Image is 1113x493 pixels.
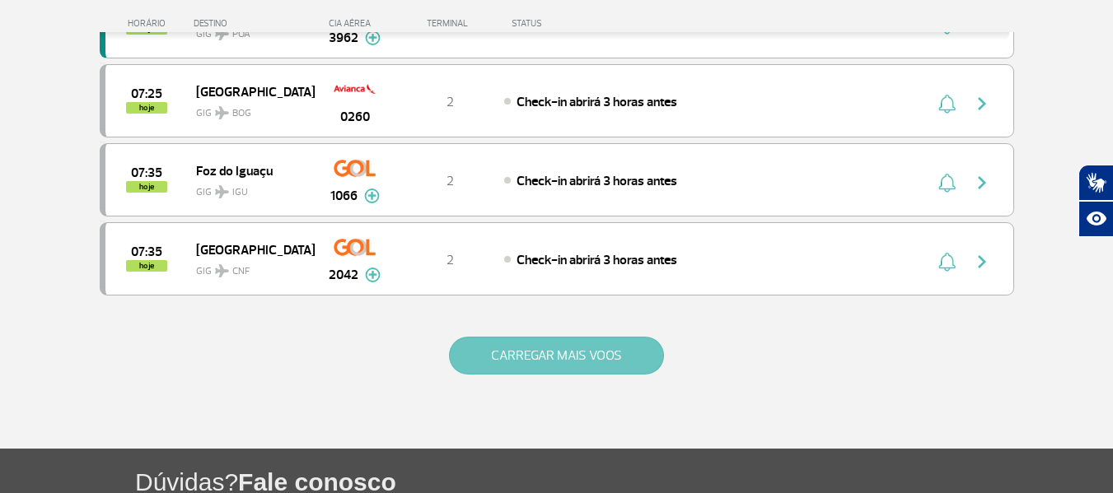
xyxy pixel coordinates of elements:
[396,18,503,29] div: TERMINAL
[449,337,664,374] button: CARREGAR MAIS VOOS
[517,173,677,189] span: Check-in abrirá 3 horas antes
[126,181,167,193] span: hoje
[1078,201,1113,237] button: Abrir recursos assistivos.
[447,173,454,189] span: 2
[232,264,250,279] span: CNF
[196,97,302,121] span: GIG
[126,260,167,272] span: hoje
[1078,165,1113,201] button: Abrir tradutor de língua de sinais.
[447,252,454,268] span: 2
[215,106,229,119] img: destiny_airplane.svg
[517,252,677,268] span: Check-in abrirá 3 horas antes
[364,188,380,203] img: mais-info-painel-voo.svg
[938,173,956,193] img: sino-painel-voo.svg
[196,176,302,200] span: GIG
[972,94,992,114] img: seta-direita-painel-voo.svg
[329,265,358,285] span: 2042
[232,185,248,200] span: IGU
[196,255,302,279] span: GIG
[194,18,314,29] div: DESTINO
[196,160,302,181] span: Foz do Iguaçu
[330,186,358,206] span: 1066
[340,107,370,127] span: 0260
[447,94,454,110] span: 2
[215,264,229,277] img: destiny_airplane.svg
[131,167,162,179] span: 2025-08-25 07:35:00
[365,267,381,282] img: mais-info-painel-voo.svg
[196,81,302,102] span: [GEOGRAPHIC_DATA]
[938,94,956,114] img: sino-painel-voo.svg
[126,102,167,114] span: hoje
[972,252,992,272] img: seta-direita-painel-voo.svg
[503,18,638,29] div: STATUS
[972,173,992,193] img: seta-direita-painel-voo.svg
[215,185,229,198] img: destiny_airplane.svg
[131,88,162,100] span: 2025-08-25 07:25:00
[232,106,251,121] span: BOG
[938,252,956,272] img: sino-painel-voo.svg
[1078,165,1113,237] div: Plugin de acessibilidade da Hand Talk.
[517,94,677,110] span: Check-in abrirá 3 horas antes
[314,18,396,29] div: CIA AÉREA
[105,18,194,29] div: HORÁRIO
[131,246,162,258] span: 2025-08-25 07:35:00
[196,239,302,260] span: [GEOGRAPHIC_DATA]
